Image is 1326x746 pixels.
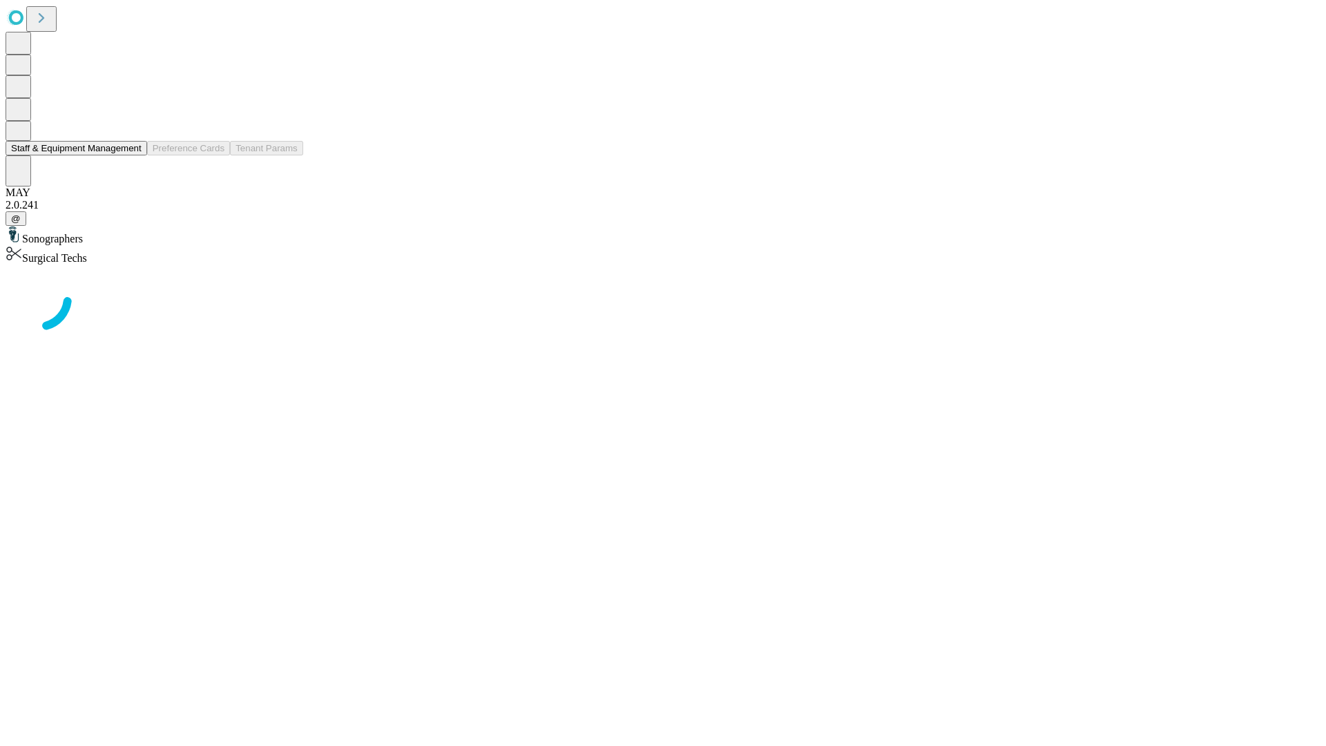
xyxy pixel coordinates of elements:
[230,141,303,155] button: Tenant Params
[6,211,26,226] button: @
[6,141,147,155] button: Staff & Equipment Management
[6,186,1320,199] div: MAY
[6,245,1320,265] div: Surgical Techs
[11,213,21,224] span: @
[6,199,1320,211] div: 2.0.241
[147,141,230,155] button: Preference Cards
[6,226,1320,245] div: Sonographers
